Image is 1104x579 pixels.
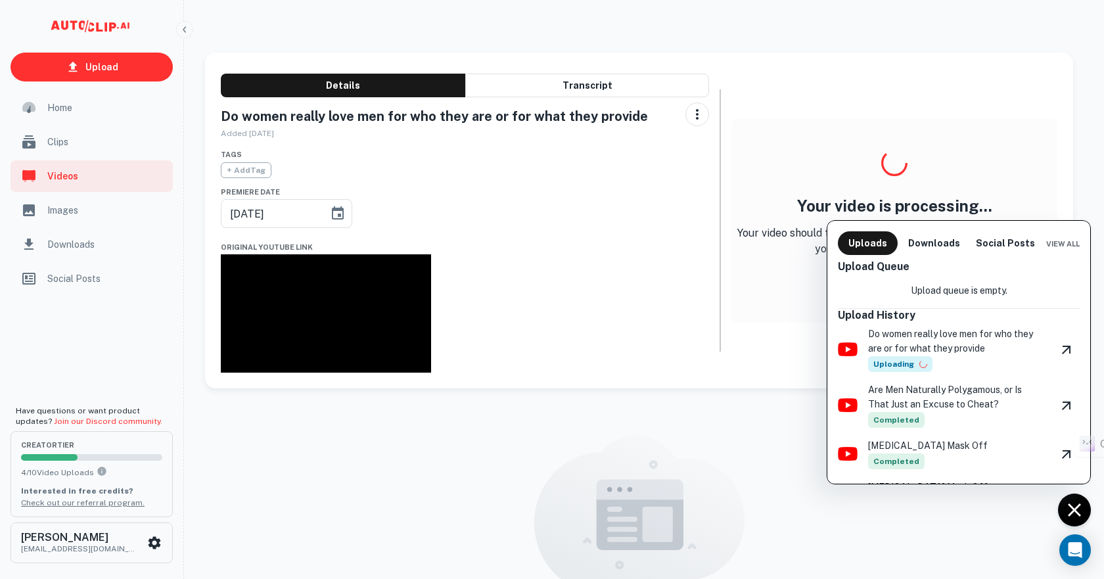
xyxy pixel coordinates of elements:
a: View Video [1053,338,1080,361]
p: [MEDICAL_DATA] Mask Off [868,480,988,494]
span: Completed [868,453,925,469]
h6: Upload History [838,309,1080,321]
a: View All [1046,237,1080,249]
a: View Video [1053,442,1080,466]
button: Downloads [903,231,965,255]
p: [MEDICAL_DATA] Mask Off [868,438,988,453]
span: View All [1046,240,1080,248]
div: Open Intercom Messenger [1059,534,1091,566]
span: Uploading [868,356,932,372]
button: Uploads [838,231,898,255]
span: Completed [868,412,925,428]
a: View Video [1053,394,1080,417]
a: View Video [1053,484,1080,507]
img: youtube-logo.png [838,398,858,412]
p: Are Men Naturally Polygamous, or Is That Just an Excuse to Cheat? [868,382,1043,411]
p: Do women really love men for who they are or for what they provide [868,327,1043,356]
img: youtube-logo.png [838,342,858,356]
button: Social Posts [971,231,1040,255]
img: youtube-logo.png [838,447,858,461]
p: Upload queue is empty. [911,283,1007,298]
h6: Upload Queue [838,260,1080,273]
